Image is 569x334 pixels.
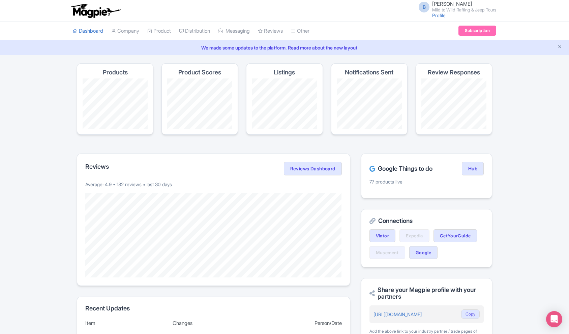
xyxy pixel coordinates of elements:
[369,229,395,242] a: Viator
[373,311,422,317] a: [URL][DOMAIN_NAME]
[73,22,103,40] a: Dashboard
[4,44,565,51] a: We made some updates to the platform. Read more about the new layout
[415,1,496,12] a: B [PERSON_NAME] Mild to Wild Rafting & Jeep Tours
[103,69,128,76] h4: Products
[433,229,477,242] a: GetYourGuide
[462,162,484,175] a: Hub
[461,309,480,319] button: Copy
[274,69,295,76] h4: Listings
[369,178,484,185] p: 77 products live
[432,8,496,12] small: Mild to Wild Rafting & Jeep Tours
[85,181,342,188] p: Average: 4.9 • 182 reviews • last 30 days
[85,305,342,312] h2: Recent Updates
[369,246,405,259] a: Musement
[179,22,210,40] a: Distribution
[218,22,250,40] a: Messaging
[369,218,484,224] h2: Connections
[85,320,167,327] div: Item
[369,165,432,172] h2: Google Things to do
[85,163,109,170] h2: Reviews
[557,43,562,51] button: Close announcement
[111,22,139,40] a: Company
[428,69,480,76] h4: Review Responses
[432,12,446,18] a: Profile
[173,320,254,327] div: Changes
[147,22,171,40] a: Product
[409,246,438,259] a: Google
[399,229,429,242] a: Expedia
[546,311,562,327] div: Open Intercom Messenger
[419,2,429,12] span: B
[178,69,221,76] h4: Product Scores
[369,287,484,300] h2: Share your Magpie profile with your partners
[284,162,342,175] a: Reviews Dashboard
[260,320,342,327] div: Person/Date
[291,22,309,40] a: Other
[69,3,122,18] img: logo-ab69f6fb50320c5b225c76a69d11143b.png
[345,69,393,76] h4: Notifications Sent
[258,22,283,40] a: Reviews
[458,26,496,36] a: Subscription
[432,1,472,7] span: [PERSON_NAME]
